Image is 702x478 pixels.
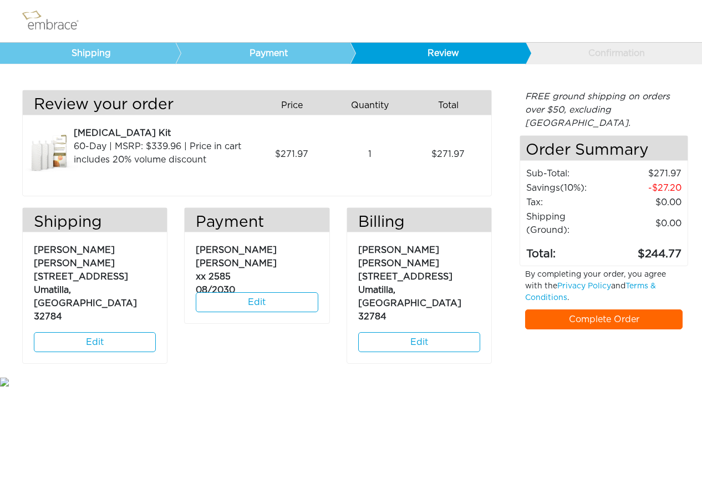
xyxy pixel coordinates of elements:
[526,181,612,195] td: Savings :
[560,184,584,192] span: (10%)
[196,246,277,268] span: [PERSON_NAME] [PERSON_NAME]
[526,237,612,263] td: Total:
[275,148,308,161] span: 271.97
[525,43,701,64] a: Confirmation
[557,282,611,290] a: Privacy Policy
[74,140,248,166] div: 60-Day | MSRP: $339.96 | Price in cart includes 20% volume discount
[612,237,682,263] td: 244.77
[431,148,465,161] span: 271.97
[520,136,688,161] h4: Order Summary
[526,195,612,210] td: Tax:
[368,148,372,161] span: 1
[347,213,491,232] h3: Billing
[350,43,526,64] a: Review
[526,166,612,181] td: Sub-Total:
[525,282,656,302] a: Terms & Conditions
[413,96,491,115] div: Total
[612,195,682,210] td: 0.00
[257,96,335,115] div: Price
[34,332,156,352] a: Edit
[358,332,480,352] a: Edit
[196,286,235,294] span: 08/2030
[525,309,683,329] a: Complete Order
[612,210,682,237] td: $0.00
[185,213,329,232] h3: Payment
[23,96,249,115] h3: Review your order
[23,213,167,232] h3: Shipping
[196,292,318,312] a: Edit
[526,210,612,237] td: Shipping (Ground):
[520,90,688,130] div: FREE ground shipping on orders over $50, excluding [GEOGRAPHIC_DATA].
[351,99,389,112] span: Quantity
[19,7,91,35] img: logo.png
[196,272,231,281] span: xx 2585
[175,43,351,64] a: Payment
[612,166,682,181] td: 271.97
[517,269,691,309] div: By completing your order, you agree with the and .
[74,126,248,140] div: [MEDICAL_DATA] Kit
[23,126,78,182] img: 08a01078-8cea-11e7-8349-02e45ca4b85b.jpeg
[612,181,682,195] td: 27.20
[34,238,156,323] p: [PERSON_NAME] [PERSON_NAME] [STREET_ADDRESS] Umatilla, [GEOGRAPHIC_DATA] 32784
[358,238,480,323] p: [PERSON_NAME] [PERSON_NAME] [STREET_ADDRESS] Umatilla, [GEOGRAPHIC_DATA] 32784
